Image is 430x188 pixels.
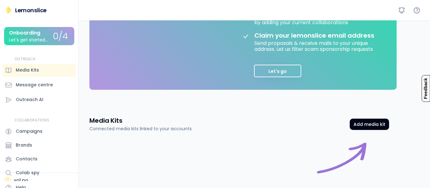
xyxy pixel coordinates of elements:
div: Outreach AI [16,96,43,103]
div: Connected media kits linked to your accounts. [89,126,193,132]
div: Send proposals & receive mails to your unique address. Let us filter scam sponsorship requests [254,39,380,52]
div: 0/4 [53,32,68,41]
button: Add media kit [350,119,389,130]
h3: Media Kits [89,116,122,125]
div: COLLABORATIONS [14,118,49,123]
div: Campaigns [16,128,42,135]
div: Brands [16,142,32,148]
img: Lemonslice [5,6,13,14]
div: Onboarding [9,30,40,36]
div: Claim your lemonslice email address [254,32,374,39]
div: Contacts [16,156,37,162]
div: Media Kits [16,67,39,73]
div: Lemonslice [15,6,47,14]
div: Message centre [16,82,53,88]
div: Let's get started... [9,38,48,42]
div: OUTREACH [14,56,36,62]
div: Colab spy [16,169,39,176]
button: Let's go [254,65,301,77]
div: Make the most of our creator CRM features by adding your current collaborations [254,12,364,25]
